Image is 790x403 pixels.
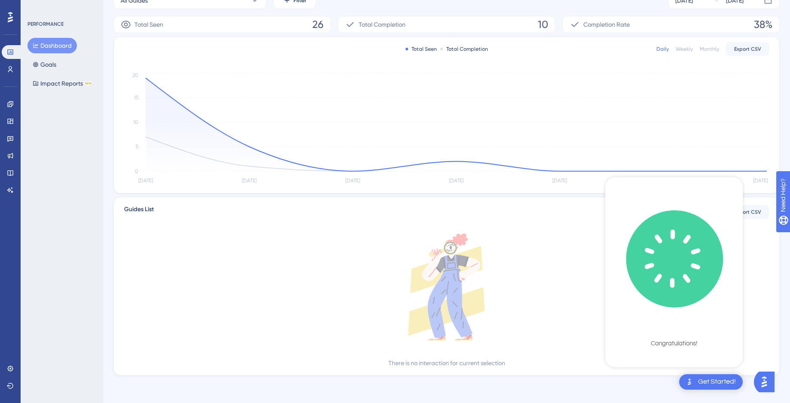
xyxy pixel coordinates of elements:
iframe: UserGuiding AI Assistant Launcher [754,369,780,395]
div: Checklist Container [605,177,743,367]
div: Checklist Completed [626,323,722,335]
div: Congratulations! [651,339,697,348]
tspan: 15 [134,95,138,101]
span: Total Seen [134,19,163,30]
div: checklist loading [605,177,743,365]
img: launcher-image-alternative-text [684,377,695,387]
tspan: [DATE] [242,178,256,184]
button: Goals [27,57,61,72]
tspan: 10 [133,119,138,125]
tspan: [DATE] [753,178,768,184]
div: Monthly [700,46,719,52]
tspan: 20 [132,72,138,78]
div: Total Completion [440,46,488,52]
button: Export CSV [726,205,769,219]
span: Completion Rate [583,19,630,30]
div: Daily [656,46,669,52]
button: Dashboard [27,38,77,53]
button: Export CSV [726,42,769,56]
tspan: [DATE] [552,178,567,184]
div: PERFORMANCE [27,21,64,28]
div: Total Seen [406,46,437,52]
tspan: [DATE] [138,178,153,184]
div: BETA [85,81,92,86]
tspan: 5 [136,144,138,150]
span: Export CSV [734,46,761,52]
div: Open Get Started! checklist [679,374,743,390]
span: Guides List [124,204,154,220]
div: Weekly [676,46,693,52]
tspan: [DATE] [449,178,464,184]
div: Get Started! [698,377,736,387]
tspan: 0 [135,168,138,174]
tspan: [DATE] [345,178,360,184]
div: There is no interaction for current selection [388,358,505,368]
span: 38% [754,18,772,31]
span: Total Completion [359,19,406,30]
span: 10 [538,18,548,31]
button: Impact ReportsBETA [27,76,98,91]
span: Export CSV [734,209,761,215]
span: 26 [312,18,323,31]
span: Need Help? [20,2,54,12]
